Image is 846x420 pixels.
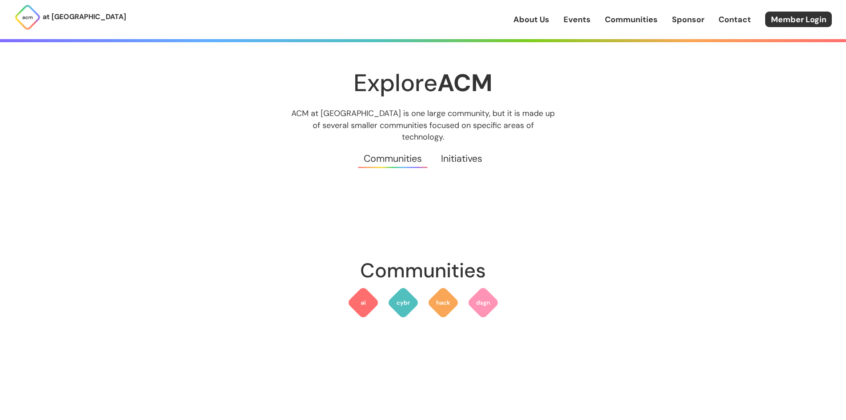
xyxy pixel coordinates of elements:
[719,14,751,25] a: Contact
[513,14,549,25] a: About Us
[354,143,431,175] a: Communities
[437,67,493,99] strong: ACM
[283,108,563,142] p: ACM at [GEOGRAPHIC_DATA] is one large community, but it is made up of several smaller communities...
[765,12,832,27] a: Member Login
[14,4,126,31] a: at [GEOGRAPHIC_DATA]
[605,14,658,25] a: Communities
[210,70,636,96] h1: Explore
[432,143,492,175] a: Initiatives
[564,14,591,25] a: Events
[347,287,379,319] img: ACM AI
[427,287,459,319] img: ACM Hack
[14,4,41,31] img: ACM Logo
[43,11,126,23] p: at [GEOGRAPHIC_DATA]
[672,14,704,25] a: Sponsor
[467,287,499,319] img: ACM Design
[210,255,636,287] h2: Communities
[387,287,419,319] img: ACM Cyber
